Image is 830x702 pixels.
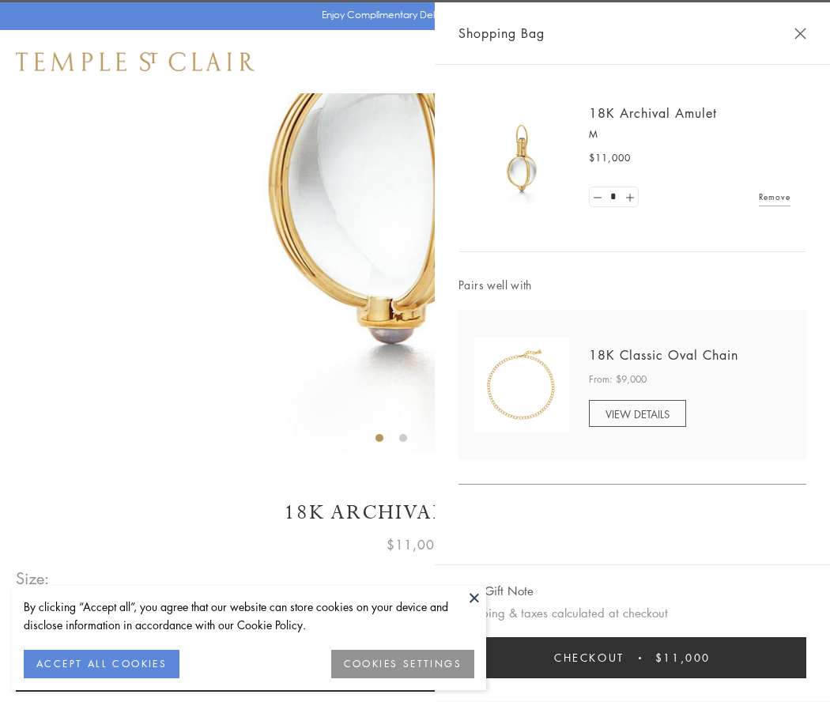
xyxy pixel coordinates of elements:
[590,187,606,207] a: Set quantity to 0
[331,650,474,678] button: COOKIES SETTINGS
[589,372,647,387] span: From: $9,000
[16,52,255,71] img: Temple St. Clair
[16,499,814,526] h1: 18K Archival Amulet
[458,23,545,43] span: Shopping Bag
[474,338,569,432] img: N88865-OV18
[458,276,806,294] span: Pairs well with
[16,565,51,591] span: Size:
[589,104,717,122] a: 18K Archival Amulet
[589,346,738,364] a: 18K Classic Oval Chain
[554,649,624,666] span: Checkout
[458,581,534,601] button: Add Gift Note
[589,150,631,166] span: $11,000
[589,400,686,427] a: VIEW DETAILS
[794,28,806,40] button: Close Shopping Bag
[759,188,790,206] a: Remove
[606,406,670,421] span: VIEW DETAILS
[474,111,569,206] img: 18K Archival Amulet
[24,650,179,678] button: ACCEPT ALL COOKIES
[589,126,790,142] p: M
[621,187,637,207] a: Set quantity to 2
[655,649,711,666] span: $11,000
[322,7,501,23] p: Enjoy Complimentary Delivery & Returns
[458,603,806,623] p: Shipping & taxes calculated at checkout
[458,637,806,678] button: Checkout $11,000
[24,598,474,634] div: By clicking “Accept all”, you agree that our website can store cookies on your device and disclos...
[387,534,443,555] span: $11,000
